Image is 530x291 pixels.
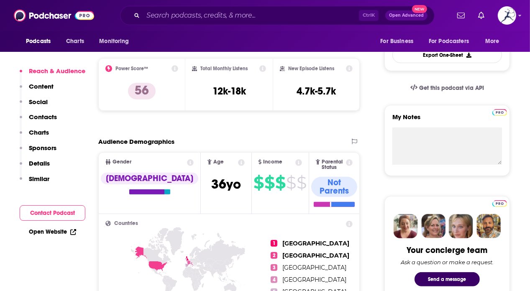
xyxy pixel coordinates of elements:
[404,78,491,98] a: Get this podcast via API
[29,82,54,90] p: Content
[254,176,264,189] span: $
[29,175,49,183] p: Similar
[143,9,359,22] input: Search podcasts, credits, & more...
[271,276,277,283] span: 4
[265,176,275,189] span: $
[61,33,89,49] a: Charts
[20,205,85,221] button: Contact Podcast
[389,13,424,18] span: Open Advanced
[479,33,510,49] button: open menu
[99,36,129,47] span: Monitoring
[449,214,473,238] img: Jules Profile
[485,36,499,47] span: More
[14,8,94,23] img: Podchaser - Follow, Share and Rate Podcasts
[385,10,428,20] button: Open AdvancedNew
[380,36,413,47] span: For Business
[29,144,56,152] p: Sponsors
[29,98,48,106] p: Social
[415,272,480,286] button: Send a message
[454,8,468,23] a: Show notifications dropdown
[128,83,156,100] p: 56
[263,159,282,165] span: Income
[271,252,277,259] span: 2
[421,214,446,238] img: Barbara Profile
[29,113,57,121] p: Contacts
[20,175,49,190] button: Similar
[200,66,248,71] h2: Total Monthly Listens
[20,128,49,144] button: Charts
[374,33,424,49] button: open menu
[287,176,296,189] span: $
[20,82,54,98] button: Content
[282,264,346,271] span: [GEOGRAPHIC_DATA]
[297,176,307,189] span: $
[20,113,57,128] button: Contacts
[392,47,502,63] button: Export One-Sheet
[120,6,435,25] div: Search podcasts, credits, & more...
[213,85,246,97] h3: 12k-18k
[26,36,51,47] span: Podcasts
[29,67,85,75] p: Reach & Audience
[401,259,494,265] div: Ask a question or make a request.
[115,66,148,71] h2: Power Score™
[492,108,507,116] a: Pro website
[322,159,345,170] span: Parental Status
[394,214,418,238] img: Sydney Profile
[66,36,84,47] span: Charts
[429,36,469,47] span: For Podcasters
[297,85,336,97] h3: 4.7k-5.7k
[412,5,427,13] span: New
[211,176,241,192] span: 36 yo
[20,33,61,49] button: open menu
[29,128,49,136] p: Charts
[282,240,349,247] span: [GEOGRAPHIC_DATA]
[311,177,358,197] div: Not Parents
[113,159,131,165] span: Gender
[98,138,174,145] h2: Audience Demographics
[498,6,516,25] img: User Profile
[498,6,516,25] span: Logged in as BloomsburySpecialInterest
[492,199,507,207] a: Pro website
[114,221,138,226] span: Countries
[101,173,198,184] div: [DEMOGRAPHIC_DATA]
[498,6,516,25] button: Show profile menu
[20,98,48,113] button: Social
[20,159,50,175] button: Details
[288,66,334,71] h2: New Episode Listens
[29,159,50,167] p: Details
[282,276,346,283] span: [GEOGRAPHIC_DATA]
[271,240,277,247] span: 1
[20,67,85,82] button: Reach & Audience
[359,10,379,21] span: Ctrl K
[392,113,502,128] label: My Notes
[29,228,76,235] a: Open Website
[213,159,224,165] span: Age
[492,109,507,116] img: Podchaser Pro
[419,84,484,92] span: Get this podcast via API
[276,176,286,189] span: $
[407,245,488,255] div: Your concierge team
[475,8,488,23] a: Show notifications dropdown
[492,200,507,207] img: Podchaser Pro
[476,214,501,238] img: Jon Profile
[20,144,56,159] button: Sponsors
[282,252,349,259] span: [GEOGRAPHIC_DATA]
[93,33,140,49] button: open menu
[423,33,481,49] button: open menu
[271,264,277,271] span: 3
